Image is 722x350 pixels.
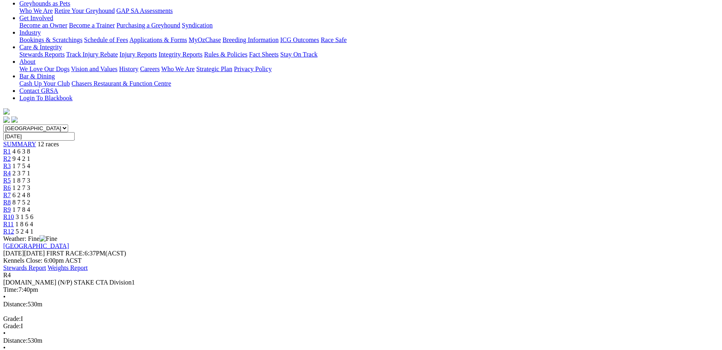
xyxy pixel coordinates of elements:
[249,51,279,58] a: Fact Sheets
[3,323,21,329] span: Grade:
[3,250,24,257] span: [DATE]
[119,65,138,72] a: History
[46,250,126,257] span: 6:37PM(ACST)
[84,36,128,43] a: Schedule of Fees
[3,141,36,148] a: SUMMARY
[3,228,14,235] a: R12
[3,272,11,278] span: R4
[3,330,6,337] span: •
[3,293,6,300] span: •
[3,315,21,322] span: Grade:
[3,177,11,184] span: R5
[19,65,69,72] a: We Love Our Dogs
[3,213,14,220] a: R10
[117,22,180,29] a: Purchasing a Greyhound
[19,22,719,29] div: Get Involved
[19,44,62,51] a: Care & Integrity
[3,264,46,271] a: Stewards Report
[3,315,719,323] div: I
[13,199,30,206] span: 8 7 5 2
[3,235,57,242] span: Weather: Fine
[19,51,719,58] div: Care & Integrity
[129,36,187,43] a: Applications & Forms
[234,65,272,72] a: Privacy Policy
[19,51,65,58] a: Stewards Reports
[161,65,195,72] a: Who We Are
[3,155,11,162] span: R2
[182,22,213,29] a: Syndication
[280,51,317,58] a: Stay On Track
[19,87,58,94] a: Contact GRSA
[13,155,30,162] span: 9 4 2 1
[19,80,719,87] div: Bar & Dining
[16,213,33,220] span: 3 1 5 6
[3,337,719,344] div: 530m
[117,7,173,14] a: GAP SA Assessments
[13,177,30,184] span: 1 8 7 3
[3,192,11,198] a: R7
[159,51,202,58] a: Integrity Reports
[3,148,11,155] a: R1
[54,7,115,14] a: Retire Your Greyhound
[3,162,11,169] a: R3
[3,301,27,308] span: Distance:
[280,36,319,43] a: ICG Outcomes
[3,286,19,293] span: Time:
[3,132,75,141] input: Select date
[13,192,30,198] span: 6 2 4 8
[15,221,33,228] span: 1 8 6 4
[3,184,11,191] span: R6
[13,184,30,191] span: 1 2 7 3
[3,257,719,264] div: Kennels Close: 6:00pm ACST
[196,65,232,72] a: Strategic Plan
[19,15,53,21] a: Get Involved
[19,95,73,101] a: Login To Blackbook
[13,170,30,177] span: 2 3 7 1
[3,323,719,330] div: I
[19,80,70,87] a: Cash Up Your Club
[3,250,45,257] span: [DATE]
[3,108,10,115] img: logo-grsa-white.png
[321,36,346,43] a: Race Safe
[3,170,11,177] a: R4
[140,65,160,72] a: Careers
[19,36,82,43] a: Bookings & Scratchings
[66,51,118,58] a: Track Injury Rebate
[48,264,88,271] a: Weights Report
[19,73,55,80] a: Bar & Dining
[38,141,59,148] span: 12 races
[3,221,14,228] a: R11
[40,235,57,242] img: Fine
[3,206,11,213] a: R9
[69,22,115,29] a: Become a Trainer
[19,7,53,14] a: Who We Are
[204,51,248,58] a: Rules & Policies
[19,65,719,73] div: About
[3,286,719,293] div: 7:40pm
[3,301,719,308] div: 530m
[19,7,719,15] div: Greyhounds as Pets
[3,337,27,344] span: Distance:
[71,80,171,87] a: Chasers Restaurant & Function Centre
[46,250,84,257] span: FIRST RACE:
[3,242,69,249] a: [GEOGRAPHIC_DATA]
[119,51,157,58] a: Injury Reports
[223,36,279,43] a: Breeding Information
[19,36,719,44] div: Industry
[3,199,11,206] a: R8
[19,29,41,36] a: Industry
[189,36,221,43] a: MyOzChase
[19,22,67,29] a: Become an Owner
[13,206,30,213] span: 1 7 8 4
[3,116,10,123] img: facebook.svg
[13,148,30,155] span: 4 6 3 8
